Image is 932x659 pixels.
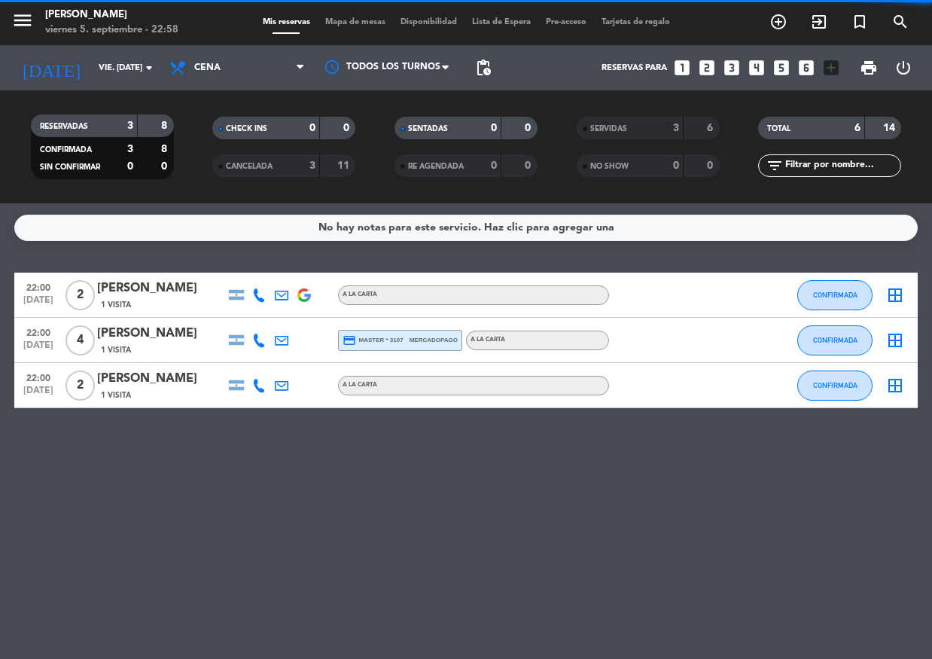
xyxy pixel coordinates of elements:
[673,123,679,133] strong: 3
[797,280,873,310] button: CONFIRMADA
[161,121,170,131] strong: 8
[672,58,692,78] i: looks_one
[408,163,464,170] span: RE AGENDADA
[525,123,534,133] strong: 0
[491,160,497,171] strong: 0
[722,58,742,78] i: looks_3
[590,125,627,133] span: SERVIDAS
[886,45,921,90] div: LOG OUT
[602,63,667,73] span: Reservas para
[886,331,904,349] i: border_all
[851,13,869,31] i: turned_in_not
[255,18,318,26] span: Mis reservas
[797,325,873,355] button: CONFIRMADA
[101,299,131,311] span: 1 Visita
[161,144,170,154] strong: 8
[767,125,790,133] span: TOTAL
[464,18,538,26] span: Lista de Espera
[410,335,458,345] span: mercadopago
[821,58,841,78] i: add_box
[860,59,878,77] span: print
[297,288,311,302] img: google-logo.png
[97,369,225,389] div: [PERSON_NAME]
[810,13,828,31] i: exit_to_app
[538,18,594,26] span: Pre-acceso
[20,278,57,295] span: 22:00
[813,291,857,299] span: CONFIRMADA
[474,59,492,77] span: pending_actions
[813,336,857,344] span: CONFIRMADA
[140,59,158,77] i: arrow_drop_down
[318,219,614,236] div: No hay notas para este servicio. Haz clic para agregar una
[886,377,904,395] i: border_all
[766,157,784,175] i: filter_list
[491,123,497,133] strong: 0
[45,23,178,38] div: viernes 5. septiembre - 22:58
[797,371,873,401] button: CONFIRMADA
[20,295,57,313] span: [DATE]
[813,381,857,389] span: CONFIRMADA
[343,123,352,133] strong: 0
[697,58,717,78] i: looks_two
[343,291,377,297] span: A LA CARTA
[127,161,133,172] strong: 0
[45,8,178,23] div: [PERSON_NAME]
[393,18,464,26] span: Disponibilidad
[891,13,909,31] i: search
[127,121,133,131] strong: 3
[11,9,34,32] i: menu
[707,160,716,171] strong: 0
[343,334,404,347] span: master * 3107
[309,123,315,133] strong: 0
[65,371,95,401] span: 2
[590,163,629,170] span: NO SHOW
[673,160,679,171] strong: 0
[747,58,766,78] i: looks_4
[20,386,57,403] span: [DATE]
[337,160,352,171] strong: 11
[40,163,100,171] span: SIN CONFIRMAR
[343,334,356,347] i: credit_card
[707,123,716,133] strong: 6
[97,324,225,343] div: [PERSON_NAME]
[101,344,131,356] span: 1 Visita
[343,382,377,388] span: A LA CARTA
[854,123,860,133] strong: 6
[20,323,57,340] span: 22:00
[65,280,95,310] span: 2
[11,51,91,84] i: [DATE]
[226,163,273,170] span: CANCELADA
[796,58,816,78] i: looks_6
[471,337,505,343] span: A LA CARTA
[525,160,534,171] strong: 0
[318,18,393,26] span: Mapa de mesas
[886,286,904,304] i: border_all
[40,123,88,130] span: RESERVADAS
[594,18,678,26] span: Tarjetas de regalo
[97,279,225,298] div: [PERSON_NAME]
[20,368,57,386] span: 22:00
[309,160,315,171] strong: 3
[784,157,900,174] input: Filtrar por nombre...
[769,13,787,31] i: add_circle_outline
[20,340,57,358] span: [DATE]
[40,146,92,154] span: CONFIRMADA
[65,325,95,355] span: 4
[127,144,133,154] strong: 3
[11,9,34,37] button: menu
[226,125,267,133] span: CHECK INS
[883,123,898,133] strong: 14
[894,59,912,77] i: power_settings_new
[408,125,448,133] span: SENTADAS
[101,389,131,401] span: 1 Visita
[161,161,170,172] strong: 0
[194,63,221,73] span: Cena
[772,58,791,78] i: looks_5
